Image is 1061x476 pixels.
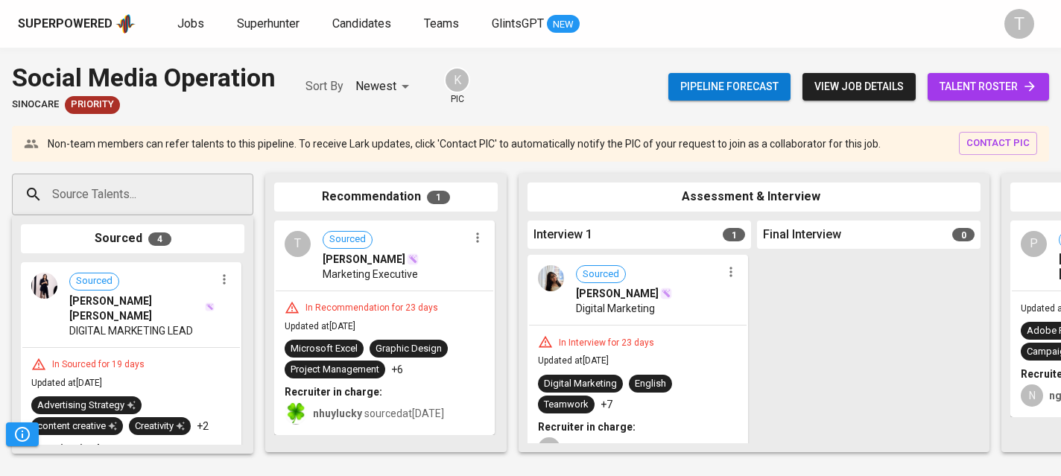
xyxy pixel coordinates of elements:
[69,293,203,323] span: [PERSON_NAME] [PERSON_NAME]
[966,135,1030,152] span: contact pic
[528,183,981,212] div: Assessment & Interview
[313,407,444,419] span: sourced at [DATE]
[538,437,560,460] div: N
[802,73,916,101] button: view job details
[601,397,612,412] p: +7
[12,60,276,96] div: Social Media Operation
[285,402,307,425] img: f9493b8c-82b8-4f41-8722-f5d69bb1b761.jpg
[245,193,248,196] button: Open
[427,191,450,204] span: 1
[31,378,102,388] span: Updated at [DATE]
[46,358,151,371] div: In Sourced for 19 days
[148,232,171,246] span: 4
[635,377,666,391] div: English
[300,302,444,314] div: In Recommendation for 23 days
[376,342,442,356] div: Graphic Design
[566,442,673,454] span: sourced at [DATE]
[18,16,113,33] div: Superpowered
[18,13,136,35] a: Superpoweredapp logo
[31,273,57,299] img: 660752c3cf391908441eab0407da918d.jpg
[274,183,498,212] div: Recommendation
[313,407,362,419] b: nhuylucky
[959,132,1037,155] button: contact pic
[668,73,791,101] button: Pipeline forecast
[205,302,215,312] img: magic_wand.svg
[576,286,659,301] span: [PERSON_NAME]
[538,265,564,291] img: 9f299c888aecb9536dcc04f6f485e4ea.jpg
[355,77,396,95] p: Newest
[332,15,394,34] a: Candidates
[1021,231,1047,257] div: P
[763,226,841,244] span: Final Interview
[577,267,625,282] span: Sourced
[285,231,311,257] div: T
[660,288,672,299] img: magic_wand.svg
[424,16,459,31] span: Teams
[285,386,382,398] b: Recruiter in charge:
[444,67,470,106] div: pic
[323,232,372,247] span: Sourced
[1004,9,1034,39] div: T
[12,98,59,112] span: Sinocare
[177,16,204,31] span: Jobs
[492,16,544,31] span: GlintsGPT
[237,16,300,31] span: Superhunter
[197,419,209,434] p: +2
[323,252,405,267] span: [PERSON_NAME]
[305,77,343,95] p: Sort By
[70,274,118,288] span: Sourced
[814,77,904,96] span: view job details
[274,220,495,436] div: TSourced[PERSON_NAME]Marketing ExecutiveIn Recommendation for 23 daysUpdated at[DATE]Microsoft Ex...
[37,419,117,434] div: content creative
[723,228,745,241] span: 1
[566,442,591,454] b: ngan
[533,226,592,244] span: Interview 1
[424,15,462,34] a: Teams
[547,17,580,32] span: NEW
[291,342,358,356] div: Microsoft Excel
[48,136,881,151] p: Non-team members can refer talents to this pipeline. To receive Lark updates, click 'Contact PIC'...
[576,301,655,316] span: Digital Marketing
[391,362,403,377] p: +6
[952,228,975,241] span: 0
[135,419,185,434] div: Creativity
[177,15,207,34] a: Jobs
[323,267,418,282] span: Marketing Executive
[1021,384,1043,407] div: N
[31,442,129,454] b: Recruiter in charge:
[538,355,609,366] span: Updated at [DATE]
[21,224,244,253] div: Sourced
[115,13,136,35] img: app logo
[940,77,1037,96] span: talent roster
[65,98,120,112] span: Priority
[37,399,136,413] div: Advertising Strategy
[444,67,470,93] div: K
[285,321,355,331] span: Updated at [DATE]
[291,363,379,377] div: Project Management
[65,96,120,114] div: New Job received from Demand Team
[407,253,419,265] img: magic_wand.svg
[492,15,580,34] a: GlintsGPT NEW
[680,77,779,96] span: Pipeline forecast
[544,398,589,412] div: Teamwork
[355,73,414,101] div: Newest
[544,377,617,391] div: Digital Marketing
[6,422,39,446] button: Pipeline Triggers
[332,16,391,31] span: Candidates
[69,323,193,338] span: DIGITAL MARKETING LEAD
[553,337,660,349] div: In Interview for 23 days
[538,421,636,433] b: Recruiter in charge:
[237,15,303,34] a: Superhunter
[928,73,1049,101] a: talent roster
